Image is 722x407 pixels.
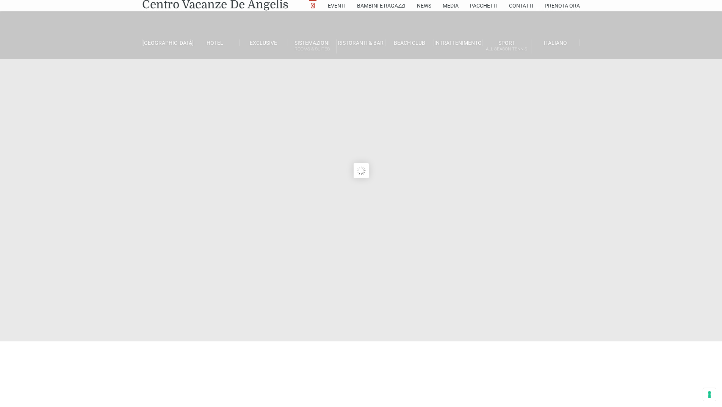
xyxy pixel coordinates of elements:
[482,39,531,53] a: SportAll Season Tennis
[142,39,191,46] a: [GEOGRAPHIC_DATA]
[531,39,580,46] a: Italiano
[337,39,385,46] a: Ristoranti & Bar
[482,46,531,53] small: All Season Tennis
[434,39,482,46] a: Intrattenimento
[544,40,567,46] span: Italiano
[142,363,580,398] iframe: WooDoo Online Reception
[191,39,239,46] a: Hotel
[385,39,434,46] a: Beach Club
[240,39,288,46] a: Exclusive
[288,46,336,53] small: Rooms & Suites
[288,39,337,53] a: SistemazioniRooms & Suites
[703,388,716,401] button: Le tue preferenze relative al consenso per le tecnologie di tracciamento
